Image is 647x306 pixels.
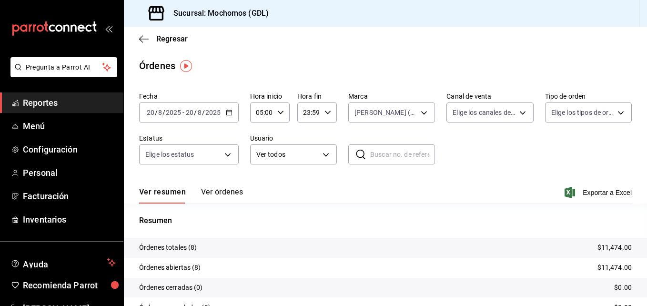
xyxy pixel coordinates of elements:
span: Ver todos [256,150,319,160]
p: $11,474.00 [597,243,632,253]
button: Ver órdenes [201,187,243,204]
label: Tipo de orden [545,93,632,100]
span: / [162,109,165,116]
p: Resumen [139,215,632,226]
span: Configuración [23,143,116,156]
div: navigation tabs [139,187,243,204]
p: $0.00 [614,283,632,293]
span: Facturación [23,190,116,203]
button: Regresar [139,34,188,43]
button: Exportar a Excel [566,187,632,198]
label: Fecha [139,93,239,100]
button: open_drawer_menu [105,25,112,32]
label: Estatus [139,135,239,142]
input: ---- [205,109,221,116]
label: Hora inicio [250,93,290,100]
button: Ver resumen [139,187,186,204]
p: Órdenes abiertas (8) [139,263,201,273]
span: Ayuda [23,257,103,268]
span: Inventarios [23,213,116,226]
span: - [182,109,184,116]
span: / [155,109,158,116]
a: Pregunta a Parrot AI [7,69,117,79]
span: / [194,109,197,116]
input: Buscar no. de referencia [370,145,435,164]
span: Elige los canales de venta [453,108,516,117]
span: [PERSON_NAME] (GDL) [354,108,417,117]
span: Reportes [23,96,116,109]
p: Órdenes totales (8) [139,243,197,253]
label: Canal de venta [446,93,533,100]
span: Elige los estatus [145,150,194,159]
input: -- [185,109,194,116]
span: Elige los tipos de orden [551,108,614,117]
span: Personal [23,166,116,179]
span: Menú [23,120,116,133]
p: Órdenes cerradas (0) [139,283,203,293]
label: Hora fin [297,93,337,100]
input: -- [158,109,162,116]
input: -- [197,109,202,116]
span: Recomienda Parrot [23,279,116,292]
button: Pregunta a Parrot AI [10,57,117,77]
label: Usuario [250,135,337,142]
input: -- [146,109,155,116]
label: Marca [348,93,435,100]
input: ---- [165,109,182,116]
p: $11,474.00 [597,263,632,273]
div: Órdenes [139,59,175,73]
h3: Sucursal: Mochomos (GDL) [166,8,269,19]
span: Pregunta a Parrot AI [26,62,102,72]
span: / [202,109,205,116]
img: Tooltip marker [180,60,192,72]
span: Regresar [156,34,188,43]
